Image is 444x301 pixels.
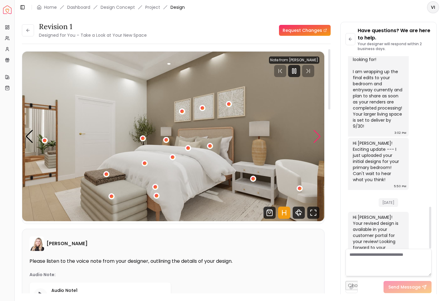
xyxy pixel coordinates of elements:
[101,4,135,10] li: Design Concept
[353,214,403,257] div: Hi [PERSON_NAME]! Your revised design is available in your customer portal for your review! Looki...
[394,130,406,136] div: 3:02 PM
[394,183,406,189] div: 5:50 PM
[3,5,12,14] a: Spacejoy
[145,4,160,10] a: Project
[358,27,432,42] p: Have questions? We are here to help.
[46,240,88,247] h6: [PERSON_NAME]
[353,140,403,183] div: Hi [PERSON_NAME]! Exciting update --- I just uploaded your initial designs for your primary bedro...
[379,198,398,207] span: [DATE]
[44,4,57,10] a: Home
[39,22,147,32] h3: Revision 1
[51,287,166,293] p: Audio Note 1
[278,207,290,219] svg: Hotspots Toggle
[25,130,33,143] div: Previous slide
[67,4,90,10] a: Dashboard
[22,52,324,221] img: Design Render 4
[293,207,305,219] svg: 360 View
[22,52,324,221] div: Carousel
[313,130,321,143] div: Next slide
[427,1,439,13] button: VI
[263,207,276,219] svg: Shop Products from this design
[29,258,317,264] p: Please listen to the voice note from your designer, outlining the details of your design.
[291,67,298,75] svg: Pause
[39,32,147,38] small: Designed for You – Take a Look at Your New Space
[34,288,46,300] button: Play audio note
[279,25,331,36] a: Request Changes
[428,2,439,13] span: VI
[358,42,432,51] p: Your designer will respond within 2 business days.
[269,56,319,64] div: Note from [PERSON_NAME]
[37,4,185,10] nav: breadcrumb
[3,5,12,14] img: Spacejoy Logo
[307,207,319,219] svg: Fullscreen
[29,236,44,251] img: Hannah James
[29,272,56,278] p: Audio Note:
[170,4,185,10] span: Design
[22,52,324,221] div: 3 / 5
